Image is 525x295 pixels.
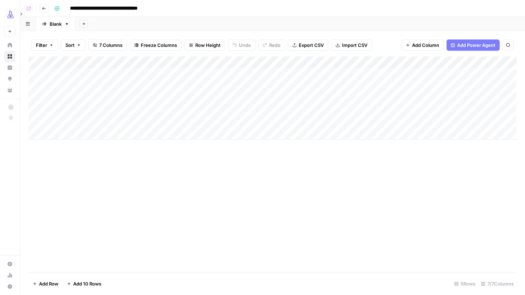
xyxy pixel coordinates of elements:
a: Browse [4,51,15,62]
button: Help + Support [4,281,15,292]
span: Add Power Agent [457,42,495,49]
a: Opportunities [4,73,15,85]
a: Usage [4,270,15,281]
span: Import CSV [342,42,367,49]
button: Export CSV [288,39,328,51]
span: Export CSV [299,42,324,49]
span: Add 10 Rows [73,280,101,287]
button: Redo [258,39,285,51]
div: 5 Rows [451,278,478,289]
button: Add Column [401,39,444,51]
span: Sort [65,42,75,49]
div: Blank [50,20,62,27]
a: Settings [4,258,15,270]
button: Freeze Columns [130,39,182,51]
span: Filter [36,42,47,49]
button: Workspace: AirOps Growth [4,6,15,23]
span: Undo [239,42,251,49]
span: Row Height [195,42,221,49]
button: Undo [228,39,255,51]
button: Row Height [184,39,225,51]
button: Filter [31,39,58,51]
button: Add Power Agent [447,39,500,51]
button: Import CSV [331,39,372,51]
span: Add Row [39,280,58,287]
button: Add 10 Rows [63,278,106,289]
a: Your Data [4,85,15,96]
a: Insights [4,62,15,73]
span: Freeze Columns [141,42,177,49]
span: 7 Columns [99,42,122,49]
span: Redo [269,42,280,49]
a: Home [4,39,15,51]
img: AirOps Growth Logo [4,8,17,21]
div: 7/7 Columns [478,278,517,289]
a: Blank [36,17,75,31]
button: Sort [61,39,86,51]
button: 7 Columns [88,39,127,51]
button: Add Row [29,278,63,289]
span: Add Column [412,42,439,49]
